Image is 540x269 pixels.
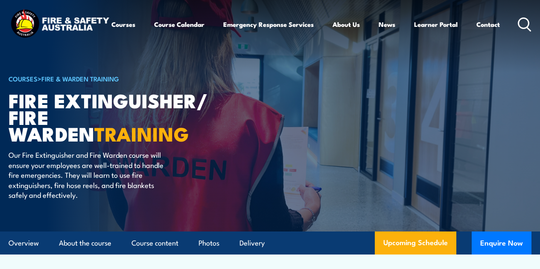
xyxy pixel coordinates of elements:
[379,14,395,35] a: News
[59,232,111,255] a: About the course
[94,119,189,148] strong: TRAINING
[375,231,456,255] a: Upcoming Schedule
[9,150,164,200] p: Our Fire Extinguisher and Fire Warden course will ensure your employees are well-trained to handl...
[414,14,458,35] a: Learner Portal
[333,14,360,35] a: About Us
[41,74,119,83] a: Fire & Warden Training
[9,73,219,84] h6: >
[9,74,38,83] a: COURSES
[476,14,500,35] a: Contact
[9,232,39,255] a: Overview
[239,232,265,255] a: Delivery
[154,14,204,35] a: Course Calendar
[9,92,219,142] h1: Fire Extinguisher/ Fire Warden
[111,14,135,35] a: Courses
[131,232,178,255] a: Course content
[223,14,314,35] a: Emergency Response Services
[472,231,531,255] button: Enquire Now
[198,232,219,255] a: Photos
